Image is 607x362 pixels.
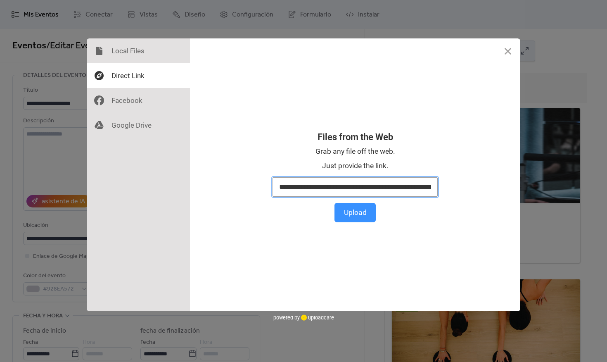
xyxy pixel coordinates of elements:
div: Facebook [87,88,190,113]
div: Google Drive [87,113,190,138]
button: Upload [334,203,376,222]
div: Files from the Web [318,132,393,142]
div: Grab any file off the web. [315,146,395,157]
a: uploadcare [300,314,334,321]
button: Close [496,38,520,63]
div: Local Files [87,38,190,63]
div: Direct Link [87,63,190,88]
div: Just provide the link. [322,161,389,171]
div: powered by [273,311,334,324]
